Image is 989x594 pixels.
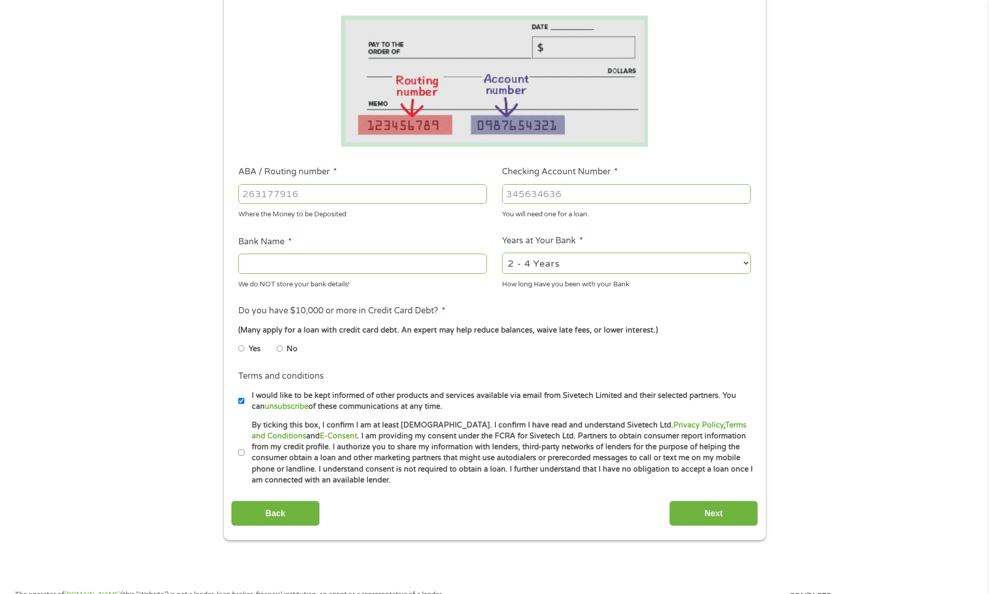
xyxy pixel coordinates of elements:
[238,275,487,289] div: We do NOT store your bank details!
[238,306,445,316] label: Do you have $10,000 or more in Credit Card Debt?
[673,421,724,430] a: Privacy Policy
[238,184,487,204] input: 263177916
[502,275,751,289] div: How long Have you been with your Bank
[238,371,324,382] label: Terms and conditions
[231,501,320,526] input: Back
[238,325,750,336] div: (Many apply for a loan with credit card debt. An expert may help reduce balances, waive late fees...
[320,432,357,440] a: E-Consent
[502,167,618,177] label: Checking Account Number
[249,343,261,355] label: Yes
[265,402,308,411] a: unsubscribe
[245,390,754,412] label: I would like to be kept informed of other products and services available via email from Sivetech...
[341,16,648,147] img: Routing number location
[669,501,758,526] input: Next
[252,421,747,440] a: Terms and Conditions
[502,206,751,220] div: You will need one for a loan.
[502,236,583,246] label: Years at Your Bank
[238,167,337,177] label: ABA / Routing number
[245,420,754,486] label: By ticking this box, I confirm I am at least [DEMOGRAPHIC_DATA]. I confirm I have read and unders...
[238,237,292,247] label: Bank Name
[287,343,297,355] label: No
[502,184,751,204] input: 345634636
[238,206,487,220] div: Where the Money to be Deposited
